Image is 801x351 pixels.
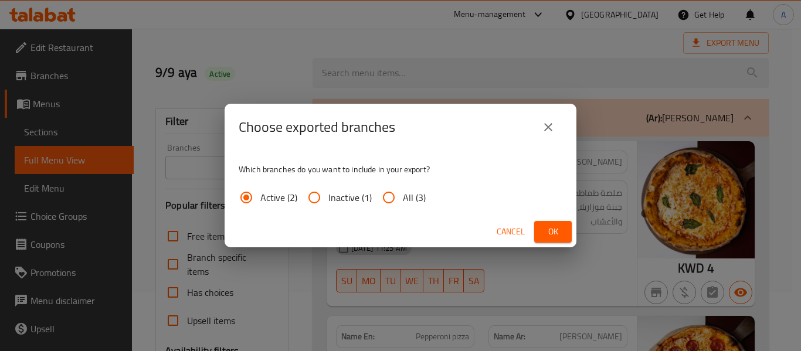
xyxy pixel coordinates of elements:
[328,190,372,205] span: Inactive (1)
[534,113,562,141] button: close
[403,190,426,205] span: All (3)
[492,221,530,243] button: Cancel
[239,163,562,175] p: Which branches do you want to include in your export?
[534,221,572,243] button: Ok
[260,190,297,205] span: Active (2)
[497,224,525,239] span: Cancel
[544,224,562,239] span: Ok
[239,118,395,137] h2: Choose exported branches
